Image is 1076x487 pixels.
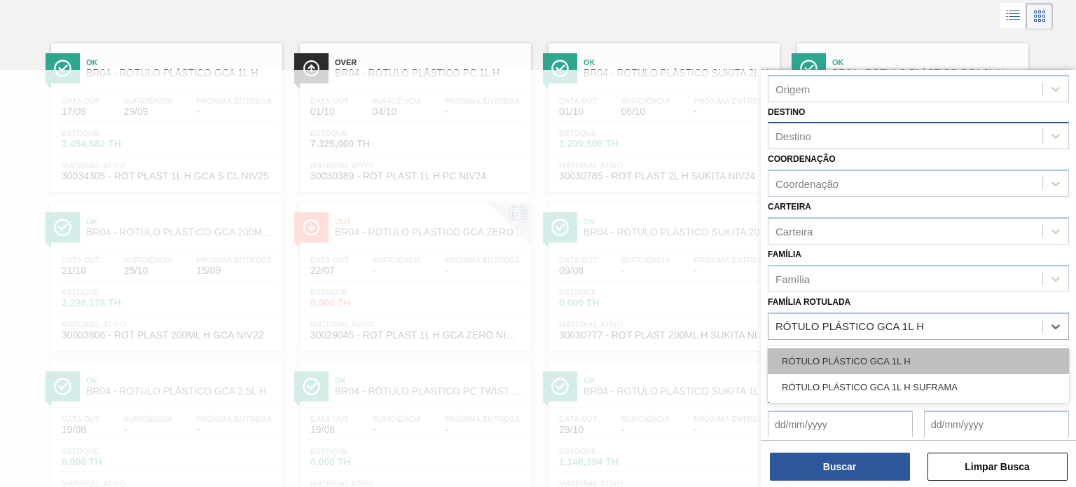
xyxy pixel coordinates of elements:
[775,130,811,142] div: Destino
[775,273,810,284] div: Família
[551,60,569,77] img: Ícone
[768,374,1069,400] div: RÓTULO PLÁSTICO GCA 1L H SUFRAMA
[768,348,1069,374] div: RÓTULO PLÁSTICO GCA 1L H
[1026,3,1053,29] div: Visão em Cards
[768,202,811,212] label: Carteira
[768,154,836,164] label: Coordenação
[768,297,850,307] label: Família Rotulada
[538,33,787,192] a: ÍconeOkBR04 - RÓTULO PLÁSTICO SUKITA 2L HData out01/10Suficiência06/10Próxima Entrega-Estoque1.20...
[775,225,813,237] div: Carteira
[86,58,275,67] span: Ok
[775,83,810,95] div: Origem
[768,107,805,117] label: Destino
[832,58,1021,67] span: Ok
[1000,3,1026,29] div: Visão em Lista
[41,33,289,192] a: ÍconeOkBR04 - RÓTULO PLÁSTICO GCA 1L HData out17/09Suficiência29/09Próxima Entrega-Estoque2.454,6...
[584,68,773,78] span: BR04 - RÓTULO PLÁSTICO SUKITA 2L H
[787,33,1035,192] a: ÍconeOkBR04 - RÓTULO PLÁSTICO GCA 2L HData out09/10Suficiência20/10Próxima Entrega-Estoque2.112,8...
[86,68,275,78] span: BR04 - RÓTULO PLÁSTICO GCA 1L H
[303,60,320,77] img: Ícone
[335,68,524,78] span: BR04 - RÓTULO PLÁSTICO PC 1L H
[800,60,818,77] img: Ícone
[289,33,538,192] a: ÍconeOverBR04 - RÓTULO PLÁSTICO PC 1L HData out01/10Suficiência04/10Próxima Entrega-Estoque7.325,...
[335,58,524,67] span: Over
[54,60,71,77] img: Ícone
[924,411,1069,439] input: dd/mm/yyyy
[775,178,839,190] div: Coordenação
[768,249,801,259] label: Família
[768,411,913,439] input: dd/mm/yyyy
[832,68,1021,78] span: BR04 - RÓTULO PLÁSTICO GCA 2L H
[584,58,773,67] span: Ok
[768,345,838,355] label: Material ativo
